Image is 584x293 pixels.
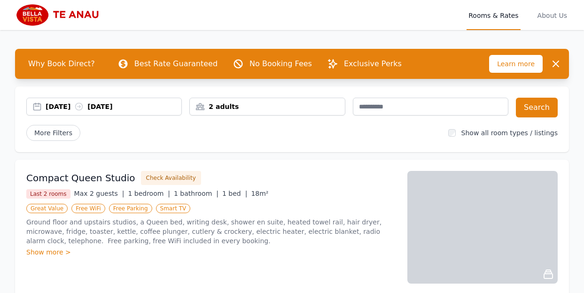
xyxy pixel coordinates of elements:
[156,204,191,213] span: Smart TV
[71,204,105,213] span: Free WiFi
[461,129,558,137] label: Show all room types / listings
[251,190,268,197] span: 18m²
[489,55,543,73] span: Learn more
[128,190,170,197] span: 1 bedroom |
[21,54,102,73] span: Why Book Direct?
[190,102,344,111] div: 2 adults
[344,58,402,69] p: Exclusive Perks
[26,125,80,141] span: More Filters
[222,190,247,197] span: 1 bed |
[26,189,70,199] span: Last 2 rooms
[249,58,312,69] p: No Booking Fees
[174,190,218,197] span: 1 bathroom |
[46,102,181,111] div: [DATE] [DATE]
[26,247,396,257] div: Show more >
[26,217,396,246] p: Ground floor and upstairs studios, a Queen bed, writing desk, shower en suite, heated towel rail,...
[74,190,125,197] span: Max 2 guests |
[109,204,152,213] span: Free Parking
[26,171,135,185] h3: Compact Queen Studio
[516,98,558,117] button: Search
[141,171,201,185] button: Check Availability
[134,58,218,69] p: Best Rate Guaranteed
[15,4,106,26] img: Bella Vista Te Anau
[26,204,68,213] span: Great Value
